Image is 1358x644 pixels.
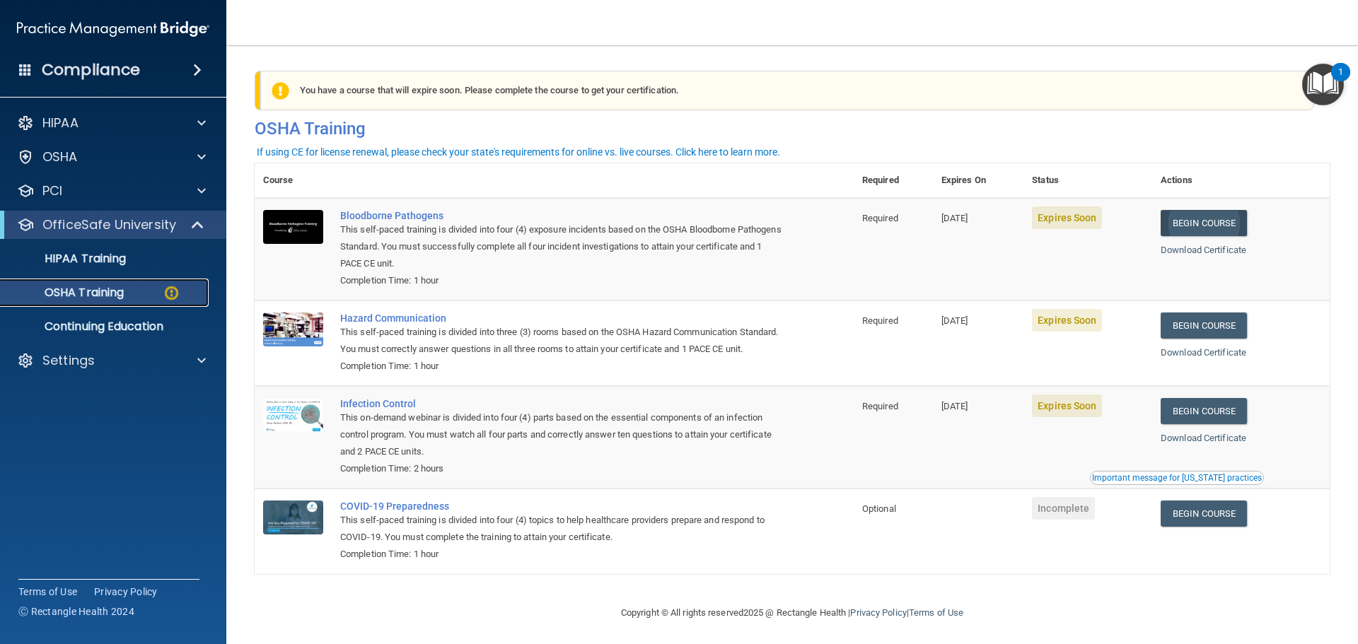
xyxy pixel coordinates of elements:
[1161,500,1247,527] a: Begin Course
[1161,347,1246,358] a: Download Certificate
[42,216,176,233] p: OfficeSafe University
[862,503,896,514] span: Optional
[17,115,206,131] a: HIPAA
[1161,245,1246,255] a: Download Certificate
[340,324,783,358] div: This self-paced training is divided into three (3) rooms based on the OSHA Hazard Communication S...
[340,398,783,409] a: Infection Control
[340,221,783,272] div: This self-paced training is divided into four (4) exposure incidents based on the OSHA Bloodborne...
[255,145,782,159] button: If using CE for license renewal, please check your state's requirements for online vs. live cours...
[909,607,963,618] a: Terms of Use
[1161,312,1247,339] a: Begin Course
[933,163,1023,198] th: Expires On
[1161,398,1247,424] a: Begin Course
[42,352,95,369] p: Settings
[17,182,206,199] a: PCI
[340,409,783,460] div: This on-demand webinar is divided into four (4) parts based on the essential components of an inf...
[9,252,126,266] p: HIPAA Training
[862,315,898,326] span: Required
[340,460,783,477] div: Completion Time: 2 hours
[9,286,124,300] p: OSHA Training
[1161,433,1246,443] a: Download Certificate
[1113,544,1341,600] iframe: Drift Widget Chat Controller
[9,320,202,334] p: Continuing Education
[850,607,906,618] a: Privacy Policy
[260,71,1314,110] div: You have a course that will expire soon. Please complete the course to get your certification.
[340,358,783,375] div: Completion Time: 1 hour
[862,213,898,223] span: Required
[163,284,180,302] img: warning-circle.0cc9ac19.png
[340,546,783,563] div: Completion Time: 1 hour
[534,590,1050,636] div: Copyright © All rights reserved 2025 @ Rectangle Health | |
[854,163,933,198] th: Required
[340,312,783,324] a: Hazard Communication
[340,500,783,512] a: COVID-19 Preparedness
[257,147,780,157] div: If using CE for license renewal, please check your state's requirements for online vs. live cours...
[1161,210,1247,236] a: Begin Course
[941,213,968,223] span: [DATE]
[94,585,158,599] a: Privacy Policy
[272,82,289,100] img: exclamation-circle-solid-warning.7ed2984d.png
[941,401,968,411] span: [DATE]
[1090,471,1264,485] button: Read this if you are a dental practitioner in the state of CA
[18,585,77,599] a: Terms of Use
[1032,206,1102,229] span: Expires Soon
[42,148,78,165] p: OSHA
[1092,474,1262,482] div: Important message for [US_STATE] practices
[1023,163,1152,198] th: Status
[1302,64,1344,105] button: Open Resource Center, 1 new notification
[1032,497,1095,520] span: Incomplete
[17,216,205,233] a: OfficeSafe University
[42,115,79,131] p: HIPAA
[1032,394,1102,417] span: Expires Soon
[17,352,206,369] a: Settings
[255,163,332,198] th: Course
[340,512,783,546] div: This self-paced training is divided into four (4) topics to help healthcare providers prepare and...
[340,210,783,221] a: Bloodborne Pathogens
[862,401,898,411] span: Required
[1152,163,1330,198] th: Actions
[17,15,209,43] img: PMB logo
[18,604,134,619] span: Ⓒ Rectangle Health 2024
[941,315,968,326] span: [DATE]
[255,119,1330,139] h4: OSHA Training
[1338,72,1343,90] div: 1
[17,148,206,165] a: OSHA
[42,60,140,80] h4: Compliance
[42,182,62,199] p: PCI
[340,272,783,289] div: Completion Time: 1 hour
[1032,309,1102,332] span: Expires Soon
